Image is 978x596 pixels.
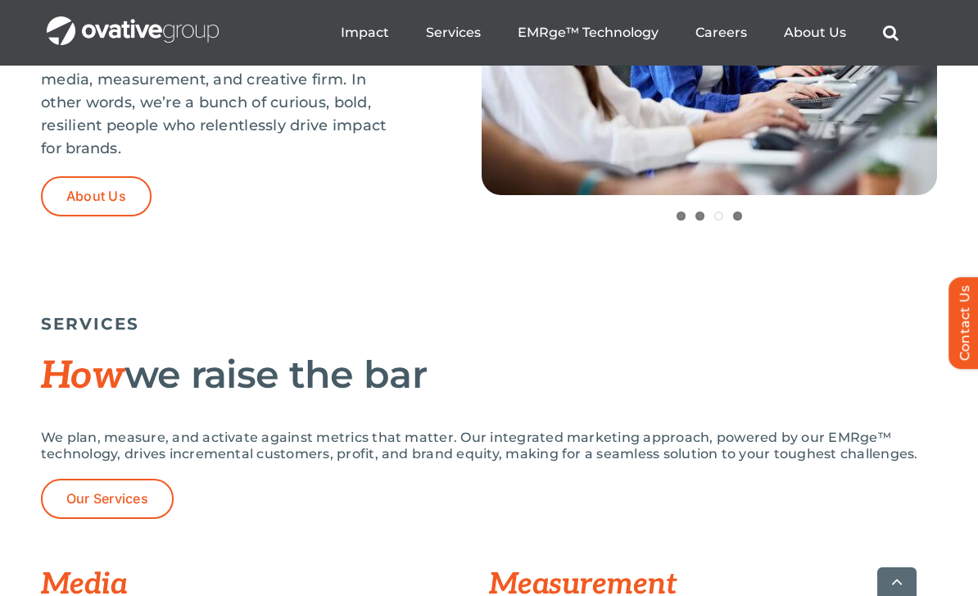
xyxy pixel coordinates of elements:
[695,212,704,221] a: 2
[41,430,937,462] p: We plan, measure, and activate against metrics that matter. Our integrated marketing approach, po...
[41,314,937,334] h5: SERVICES
[733,212,742,221] a: 4
[47,15,219,30] a: OG_Full_horizontal_WHT
[341,25,389,41] a: Impact
[426,25,481,41] a: Services
[41,176,152,216] a: About Us
[341,7,899,59] nav: Menu
[883,25,899,41] a: Search
[41,353,125,399] span: How
[66,189,126,204] span: About Us
[677,212,686,221] a: 1
[518,25,659,41] a: EMRge™ Technology
[41,45,400,160] p: Ovative Group is an independent, digital-first media, measurement, and creative firm. In other wo...
[714,212,723,221] a: 3
[66,491,148,507] span: Our Services
[784,25,846,41] a: About Us
[41,354,937,397] h2: we raise the bar
[41,479,174,519] a: Our Services
[695,25,747,41] a: Careers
